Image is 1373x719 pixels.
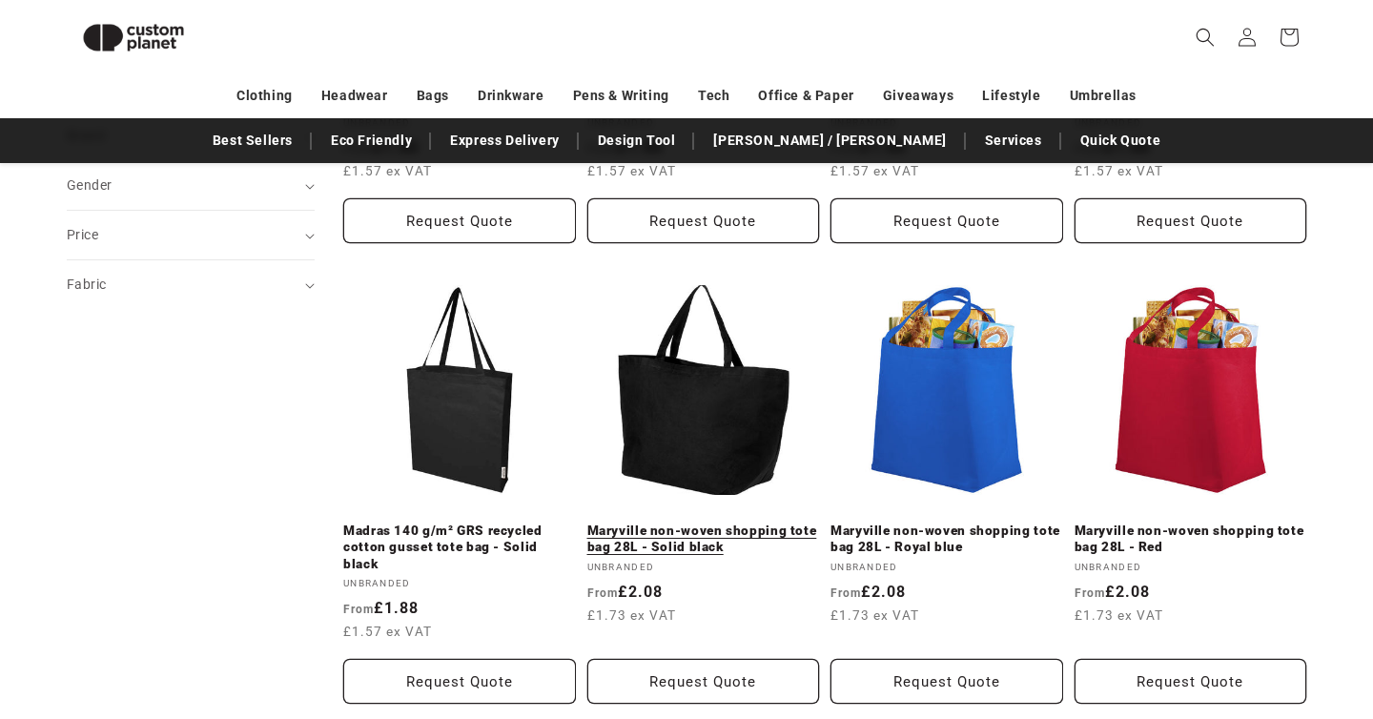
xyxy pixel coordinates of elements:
[975,124,1052,157] a: Services
[588,124,686,157] a: Design Tool
[830,523,1063,556] a: Maryville non-woven shopping tote bag 28L - Royal blue
[441,124,569,157] a: Express Delivery
[321,124,421,157] a: Eco Friendly
[67,277,106,292] span: Fabric
[67,8,200,68] img: Custom Planet
[1075,659,1307,704] button: Request Quote
[758,79,853,113] a: Office & Paper
[573,79,669,113] a: Pens & Writing
[343,659,576,704] button: Request Quote
[698,79,729,113] a: Tech
[883,79,953,113] a: Giveaways
[343,198,576,243] button: Request Quote
[830,198,1063,243] button: Request Quote
[982,79,1040,113] a: Lifestyle
[830,659,1063,704] button: Request Quote
[1070,79,1137,113] a: Umbrellas
[236,79,293,113] a: Clothing
[478,79,543,113] a: Drinkware
[67,211,315,259] summary: Price
[67,177,112,193] span: Gender
[67,161,315,210] summary: Gender (0 selected)
[587,659,820,704] button: Request Quote
[1075,523,1307,556] a: Maryville non-woven shopping tote bag 28L - Red
[1071,124,1171,157] a: Quick Quote
[1075,198,1307,243] button: Request Quote
[704,124,955,157] a: [PERSON_NAME] / [PERSON_NAME]
[343,523,576,573] a: Madras 140 g/m² GRS recycled cotton gusset tote bag - Solid black
[1184,16,1226,58] summary: Search
[321,79,388,113] a: Headwear
[203,124,302,157] a: Best Sellers
[67,260,315,309] summary: Fabric (0 selected)
[417,79,449,113] a: Bags
[587,198,820,243] button: Request Quote
[1278,627,1373,719] iframe: Chat Widget
[587,523,820,556] a: Maryville non-woven shopping tote bag 28L - Solid black
[67,227,98,242] span: Price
